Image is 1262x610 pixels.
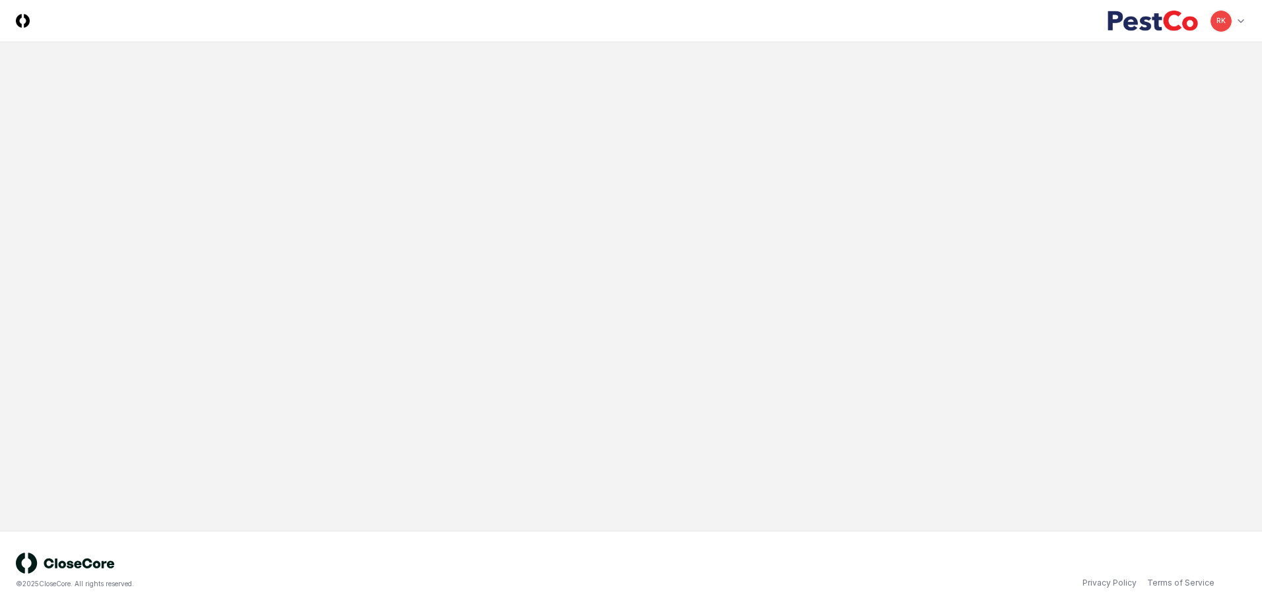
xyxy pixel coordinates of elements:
[1107,11,1199,32] img: PestCo logo
[16,553,115,574] img: logo
[1082,577,1137,589] a: Privacy Policy
[1147,577,1214,589] a: Terms of Service
[16,14,30,28] img: Logo
[16,579,631,589] div: © 2025 CloseCore. All rights reserved.
[1216,16,1226,26] span: RK
[1209,9,1233,33] button: RK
